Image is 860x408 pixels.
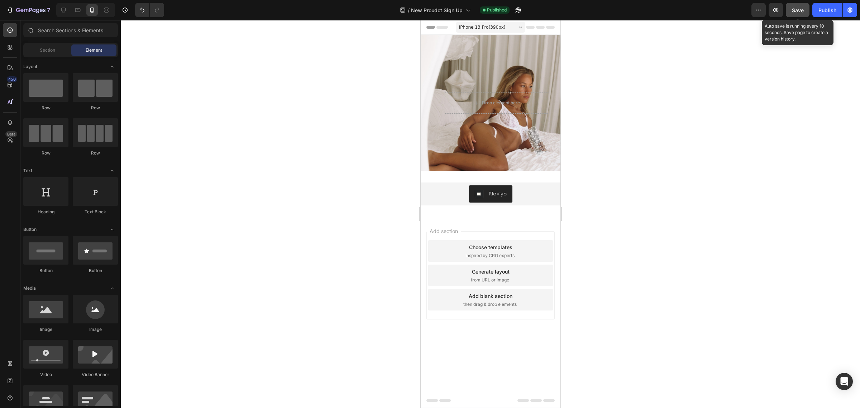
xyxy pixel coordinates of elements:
div: Undo/Redo [135,3,164,17]
div: Row [23,150,68,156]
div: Video Banner [73,371,118,378]
span: Section [40,47,55,53]
div: Video [23,371,68,378]
div: Button [73,267,118,274]
div: Row [73,150,118,156]
span: Published [487,7,507,13]
div: Image [73,326,118,333]
input: Search Sections & Elements [23,23,118,37]
button: 7 [3,3,53,17]
div: Heading [23,209,68,215]
div: 450 [7,76,17,82]
div: Open Intercom Messenger [836,373,853,390]
div: Beta [5,131,17,137]
span: Media [23,285,36,291]
span: Save [792,7,804,13]
button: Save [786,3,809,17]
div: Text Block [73,209,118,215]
span: Layout [23,63,37,70]
div: Row [73,105,118,111]
span: Toggle open [106,61,118,72]
iframe: Design area [421,20,560,408]
div: Button [23,267,68,274]
span: Toggle open [106,283,118,294]
div: Image [23,326,68,333]
span: Toggle open [106,224,118,235]
div: Row [23,105,68,111]
p: 7 [47,6,50,14]
span: / [408,6,410,14]
span: New Proudct Sign Up [411,6,463,14]
div: Publish [818,6,836,14]
span: Toggle open [106,165,118,176]
span: Text [23,167,32,174]
span: Button [23,226,37,233]
span: Element [86,47,102,53]
button: Publish [812,3,842,17]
